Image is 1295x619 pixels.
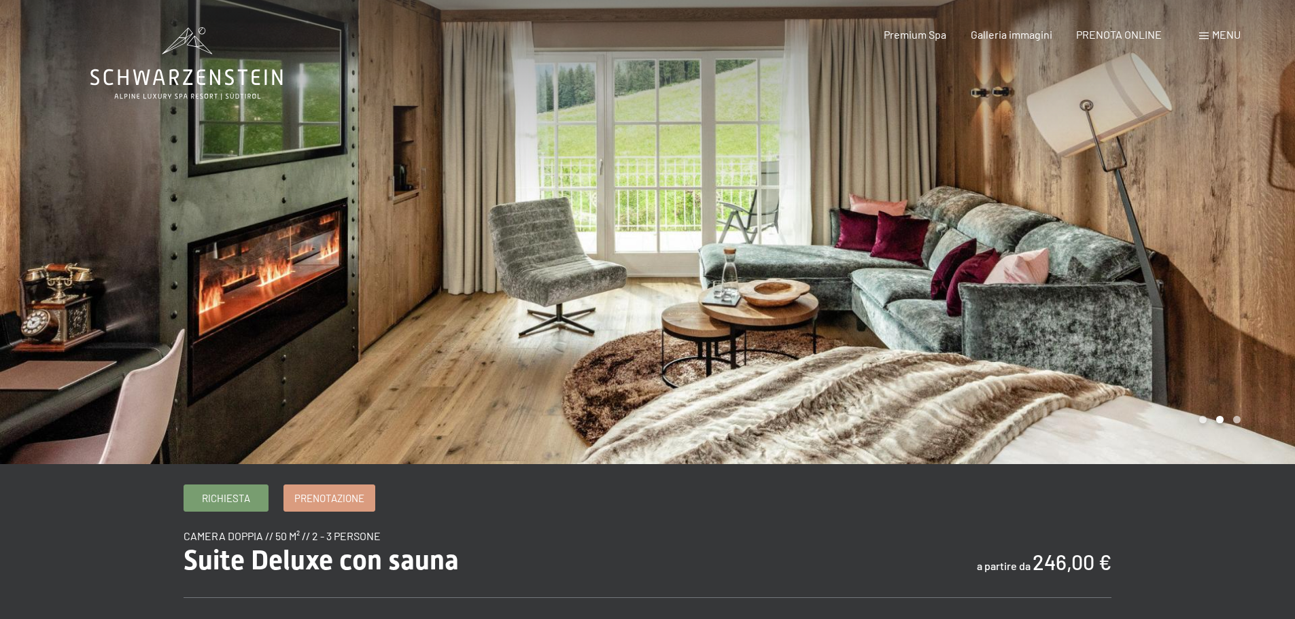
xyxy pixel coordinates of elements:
span: camera doppia // 50 m² // 2 - 3 persone [184,529,381,542]
span: a partire da [977,559,1031,572]
a: Richiesta [184,485,268,511]
a: Premium Spa [884,28,946,41]
span: Menu [1212,28,1241,41]
a: Galleria immagini [971,28,1052,41]
a: PRENOTA ONLINE [1076,28,1162,41]
b: 246,00 € [1033,550,1111,574]
span: Richiesta [202,491,250,506]
span: Suite Deluxe con sauna [184,544,459,576]
span: Prenotazione [294,491,364,506]
a: Prenotazione [284,485,375,511]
